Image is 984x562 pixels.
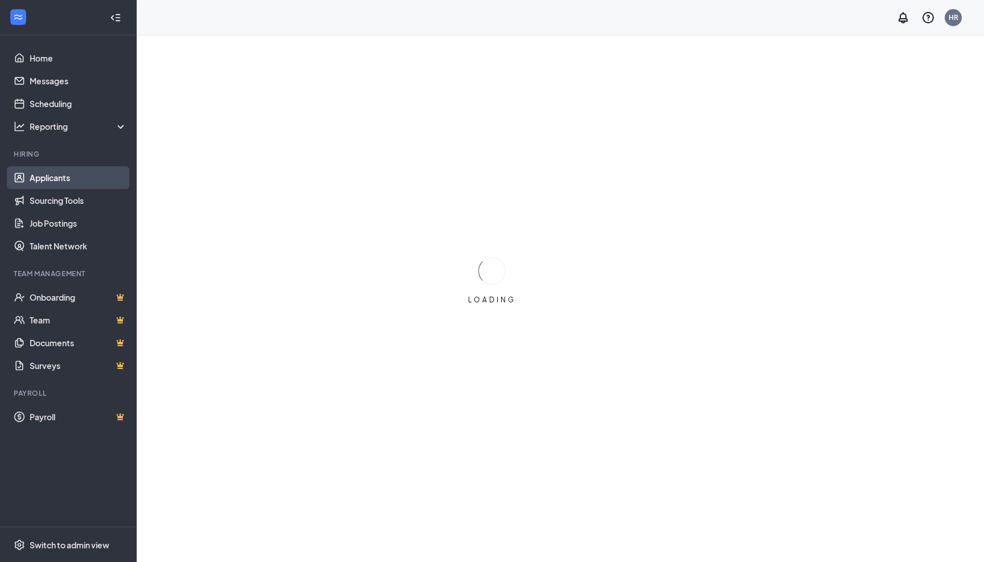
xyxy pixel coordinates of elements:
[110,12,121,23] svg: Collapse
[30,235,127,257] a: Talent Network
[14,269,125,278] div: Team Management
[30,286,127,309] a: OnboardingCrown
[30,166,127,189] a: Applicants
[14,539,25,551] svg: Settings
[14,121,25,132] svg: Analysis
[14,149,125,159] div: Hiring
[14,388,125,398] div: Payroll
[464,295,520,305] div: LOADING
[30,69,127,92] a: Messages
[30,189,127,212] a: Sourcing Tools
[949,13,958,22] div: HR
[30,92,127,115] a: Scheduling
[30,405,127,428] a: PayrollCrown
[30,212,127,235] a: Job Postings
[13,11,24,23] svg: WorkstreamLogo
[30,121,128,132] div: Reporting
[921,11,935,24] svg: QuestionInfo
[30,47,127,69] a: Home
[30,354,127,377] a: SurveysCrown
[30,331,127,354] a: DocumentsCrown
[30,539,109,551] div: Switch to admin view
[896,11,910,24] svg: Notifications
[30,309,127,331] a: TeamCrown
